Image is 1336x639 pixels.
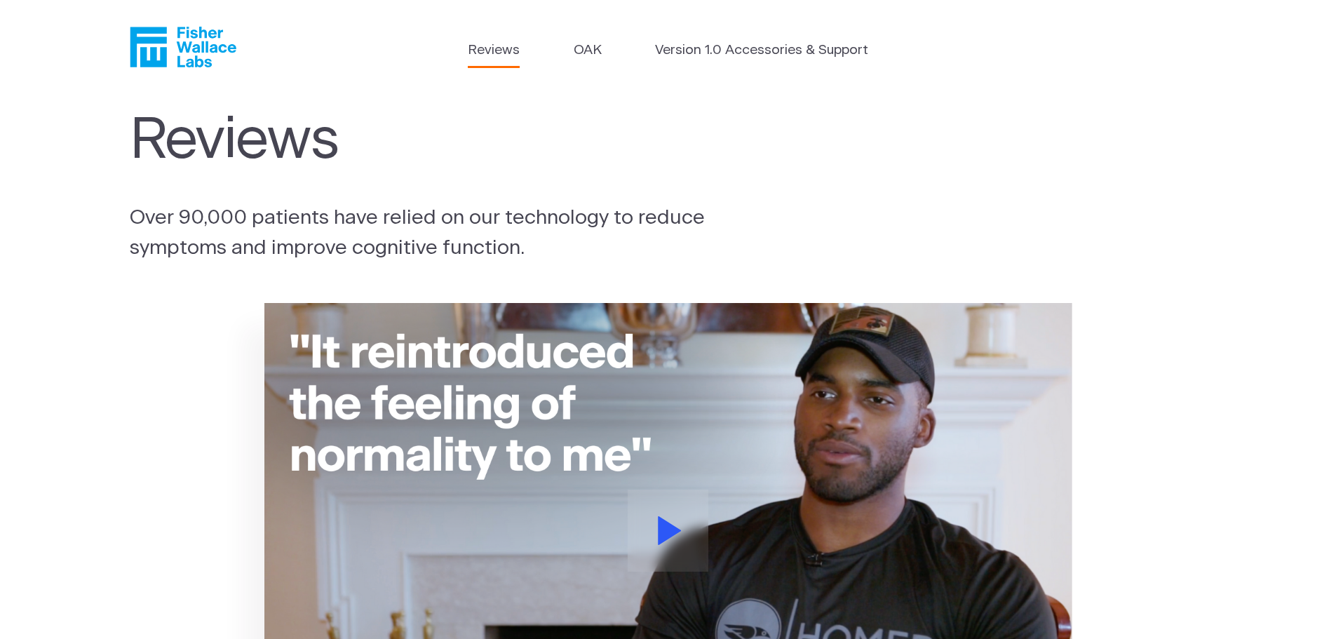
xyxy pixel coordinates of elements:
[655,41,868,61] a: Version 1.0 Accessories & Support
[130,27,236,67] a: Fisher Wallace
[574,41,602,61] a: OAK
[130,203,743,263] p: Over 90,000 patients have relied on our technology to reduce symptoms and improve cognitive funct...
[658,516,682,545] svg: Play
[130,108,736,175] h1: Reviews
[468,41,520,61] a: Reviews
